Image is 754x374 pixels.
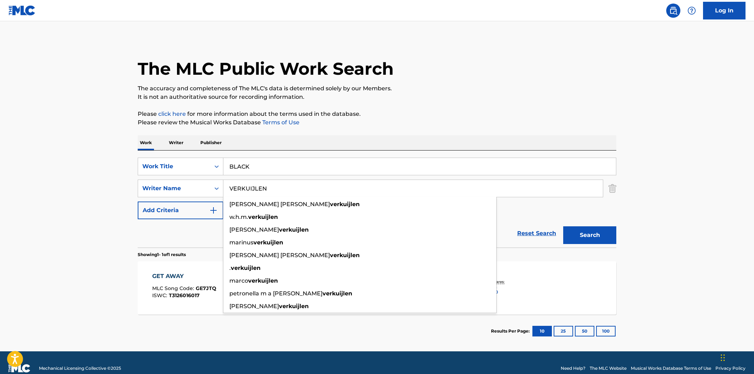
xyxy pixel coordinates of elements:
[229,265,231,271] span: .
[669,6,678,15] img: search
[138,58,394,79] h1: The MLC Public Work Search
[196,285,216,291] span: GE7JTQ
[532,326,552,336] button: 10
[152,285,196,291] span: MLC Song Code :
[514,226,560,241] a: Reset Search
[8,5,36,16] img: MLC Logo
[138,135,154,150] p: Work
[248,214,278,220] strong: verkuijlen
[229,214,248,220] span: w.h.m.
[687,6,696,15] img: help
[158,110,186,117] a: click here
[138,158,616,248] form: Search Form
[715,365,746,372] a: Privacy Policy
[261,119,299,126] a: Terms of Use
[229,201,330,208] span: [PERSON_NAME] [PERSON_NAME]
[138,202,223,219] button: Add Criteria
[253,239,283,246] strong: verkuijlen
[229,226,279,233] span: [PERSON_NAME]
[330,201,360,208] strong: verkuijlen
[279,303,309,310] strong: verkuijlen
[631,365,711,372] a: Musical Works Database Terms of Use
[152,272,216,280] div: GET AWAY
[138,261,616,314] a: GET AWAYMLC Song Code:GE7JTQISWC:T3126016017 HoldWriters (1)[PERSON_NAME] [PERSON_NAME]Recording ...
[169,292,200,299] span: T3126016017
[138,251,186,258] p: Showing 1 - 1 of 1 results
[167,135,185,150] p: Writer
[609,180,616,197] img: Delete Criterion
[248,277,278,284] strong: verkuijlen
[554,326,573,336] button: 25
[142,184,206,193] div: Writer Name
[198,135,224,150] p: Publisher
[39,365,121,372] span: Mechanical Licensing Collective © 2025
[209,206,218,215] img: 9d2ae6d4665cec9f34b9.svg
[721,347,725,368] div: Drag
[8,364,30,373] img: logo
[152,292,169,299] span: ISWC :
[142,162,206,171] div: Work Title
[563,226,616,244] button: Search
[138,84,616,93] p: The accuracy and completeness of The MLC's data is determined solely by our Members.
[229,277,248,284] span: marco
[229,303,279,310] span: [PERSON_NAME]
[666,4,680,18] a: Public Search
[138,110,616,118] p: Please for more information about the terms used in the database.
[138,93,616,101] p: It is not an authoritative source for recording information.
[231,265,261,271] strong: verkuijlen
[596,326,616,336] button: 100
[229,290,322,297] span: petronella m a [PERSON_NAME]
[719,340,754,374] iframe: Chat Widget
[590,365,627,372] a: The MLC Website
[703,2,746,19] a: Log In
[491,328,531,334] p: Results Per Page:
[229,239,253,246] span: marinus
[561,365,586,372] a: Need Help?
[138,118,616,127] p: Please review the Musical Works Database
[322,290,352,297] strong: verkuijlen
[229,252,330,259] span: [PERSON_NAME] [PERSON_NAME]
[575,326,594,336] button: 50
[685,4,699,18] div: Help
[279,226,309,233] strong: verkuijlen
[330,252,360,259] strong: verkuijlen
